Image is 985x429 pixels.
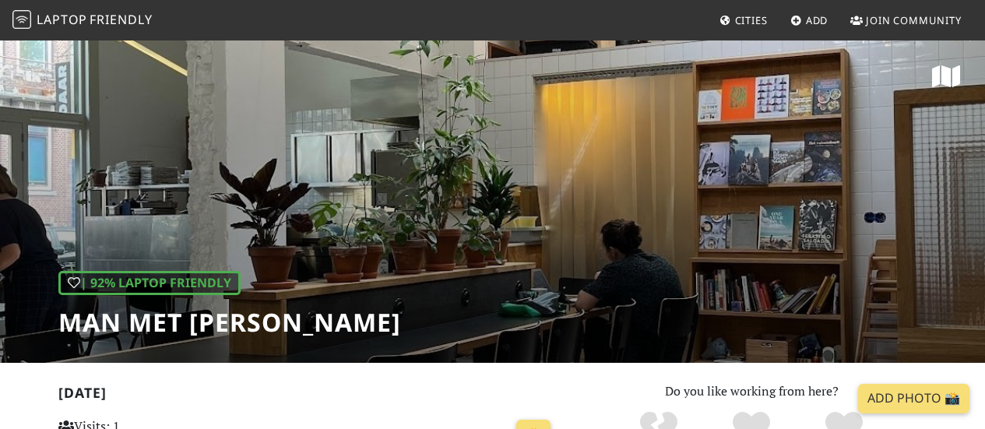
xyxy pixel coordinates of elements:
a: LaptopFriendly LaptopFriendly [12,7,153,34]
div: | 92% Laptop Friendly [58,271,241,296]
a: Cities [713,6,774,34]
img: LaptopFriendly [12,10,31,29]
span: Cities [735,13,768,27]
span: Friendly [90,11,152,28]
span: Join Community [866,13,962,27]
p: Do you like working from here? [576,382,927,402]
span: Laptop [37,11,87,28]
h2: [DATE] [58,385,558,407]
span: Add [806,13,828,27]
h1: Man met [PERSON_NAME] [58,308,401,337]
a: Join Community [844,6,968,34]
a: Add Photo 📸 [858,384,969,413]
a: Add [784,6,835,34]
